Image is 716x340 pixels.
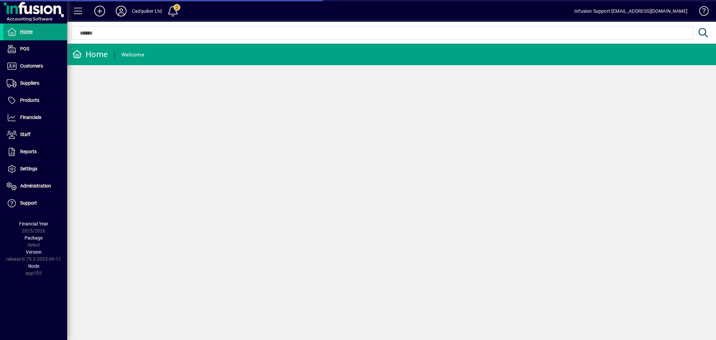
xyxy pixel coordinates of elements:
[25,235,43,241] span: Package
[3,126,67,143] a: Staff
[3,161,67,177] a: Settings
[26,249,42,255] span: Version
[3,178,67,195] a: Administration
[3,109,67,126] a: Financials
[3,195,67,212] a: Support
[3,41,67,57] a: POS
[72,49,108,60] div: Home
[694,1,708,23] a: Knowledge Base
[20,63,43,69] span: Customers
[3,75,67,92] a: Suppliers
[20,132,31,137] span: Staff
[132,6,162,16] div: Cadquiker Ltd
[3,143,67,160] a: Reports
[20,29,33,34] span: Home
[20,183,51,188] span: Administration
[20,115,41,120] span: Financials
[19,221,48,226] span: Financial Year
[122,49,144,60] div: Welcome
[20,97,39,103] span: Products
[28,263,39,269] span: Node
[20,149,37,154] span: Reports
[20,80,39,86] span: Suppliers
[20,46,29,51] span: POS
[20,166,37,171] span: Settings
[89,5,110,17] button: Add
[3,58,67,75] a: Customers
[574,6,687,16] div: Infusion Support [EMAIL_ADDRESS][DOMAIN_NAME]
[3,92,67,109] a: Products
[110,5,132,17] button: Profile
[20,200,37,206] span: Support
